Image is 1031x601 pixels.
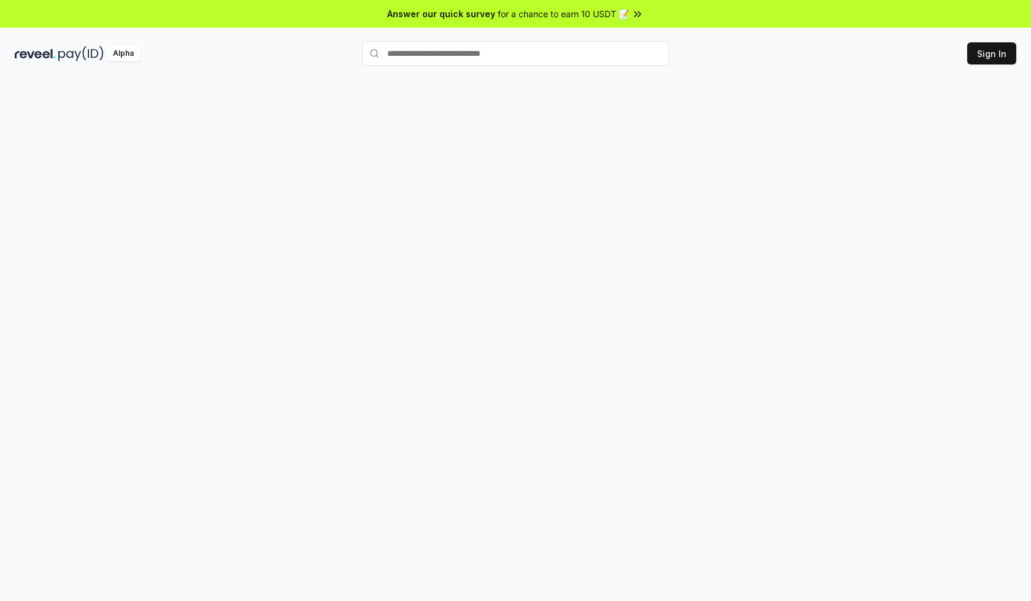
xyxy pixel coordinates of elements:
[58,46,104,61] img: pay_id
[498,7,629,20] span: for a chance to earn 10 USDT 📝
[15,46,56,61] img: reveel_dark
[106,46,141,61] div: Alpha
[387,7,495,20] span: Answer our quick survey
[967,42,1016,64] button: Sign In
